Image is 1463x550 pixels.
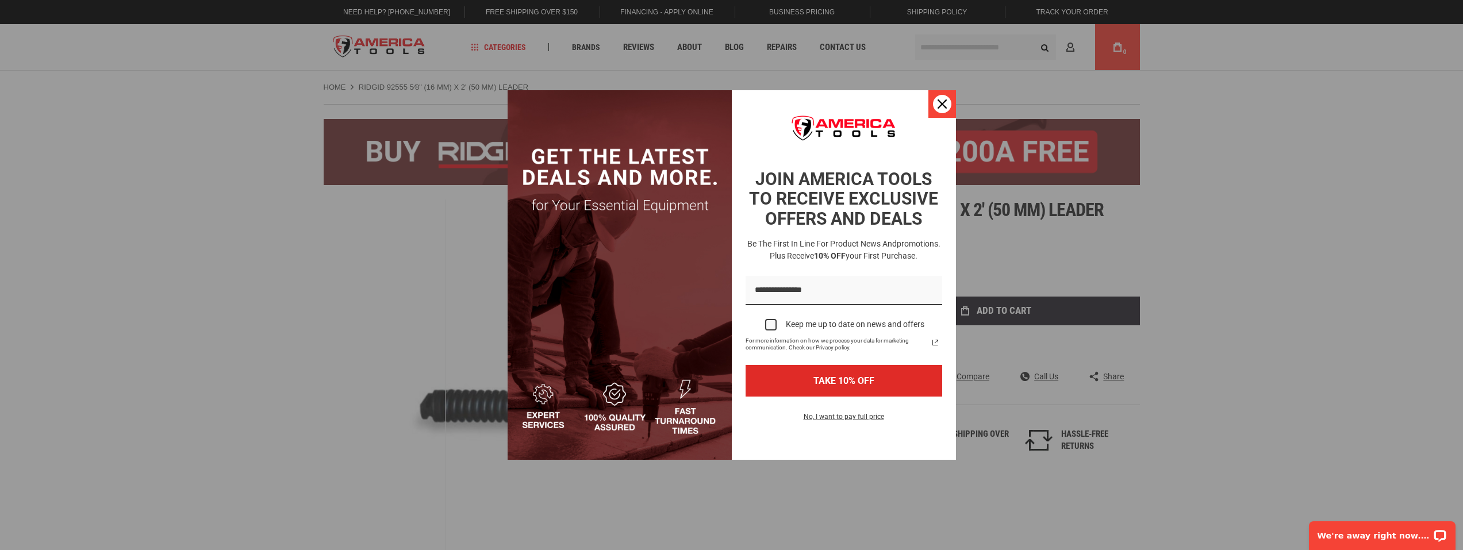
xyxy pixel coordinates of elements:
[746,365,942,397] button: TAKE 10% OFF
[794,410,893,430] button: No, I want to pay full price
[749,169,938,229] strong: JOIN AMERICA TOOLS TO RECEIVE EXCLUSIVE OFFERS AND DEALS
[928,336,942,349] svg: link icon
[743,238,944,262] h3: Be the first in line for product news and
[928,336,942,349] a: Read our Privacy Policy
[928,90,956,118] button: Close
[1301,514,1463,550] iframe: LiveChat chat widget
[746,276,942,305] input: Email field
[814,251,846,260] strong: 10% OFF
[786,320,924,329] div: Keep me up to date on news and offers
[938,99,947,109] svg: close icon
[746,337,928,351] span: For more information on how we process your data for marketing communication. Check our Privacy p...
